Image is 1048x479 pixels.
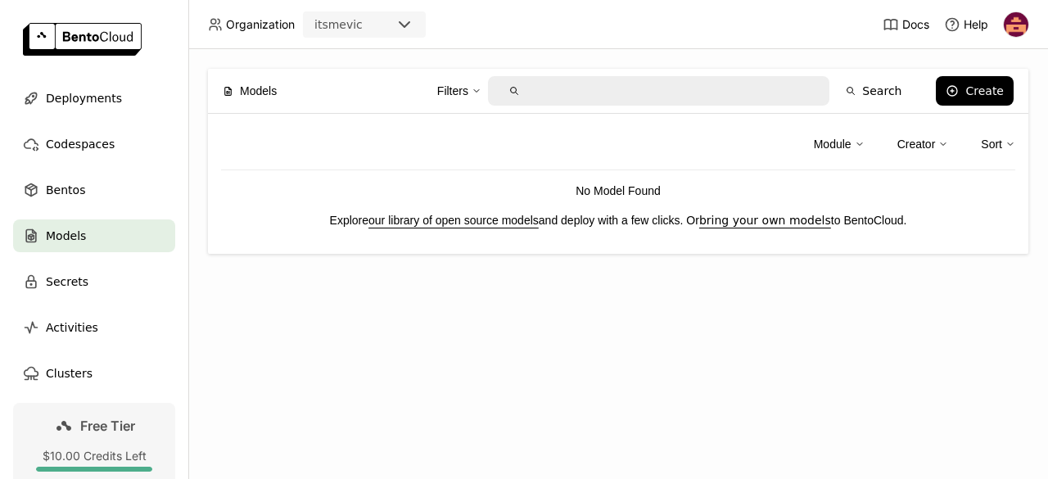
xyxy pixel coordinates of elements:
p: No Model Found [221,182,1015,200]
span: Help [964,17,988,32]
a: Codespaces [13,128,175,160]
span: Models [46,226,86,246]
div: Module [814,135,851,153]
a: Deployments [13,82,175,115]
span: Bentos [46,180,85,200]
a: Secrets [13,265,175,298]
a: Activities [13,311,175,344]
span: Clusters [46,364,93,383]
a: bring your own models [699,214,831,227]
a: Docs [883,16,929,33]
div: $10.00 Credits Left [26,449,162,463]
div: Help [944,16,988,33]
a: Models [13,219,175,252]
input: Selected itsmevic. [364,17,366,34]
span: Docs [902,17,929,32]
div: Sort [981,127,1015,161]
a: our library of open source models [368,214,539,227]
div: Module [814,127,865,161]
span: Secrets [46,272,88,291]
div: itsmevic [314,16,363,33]
button: Create [936,76,1014,106]
span: Codespaces [46,134,115,154]
span: Activities [46,318,98,337]
div: Sort [981,135,1002,153]
p: Explore and deploy with a few clicks. Or to BentoCloud. [221,211,1015,229]
div: Filters [437,82,468,100]
div: Creator [897,135,936,153]
a: Bentos [13,174,175,206]
span: Models [240,82,277,100]
a: Clusters [13,357,175,390]
div: Creator [897,127,949,161]
span: Deployments [46,88,122,108]
img: logo [23,23,142,56]
span: Free Tier [80,418,135,434]
img: Vic Me [1004,12,1028,37]
div: Filters [437,74,481,108]
span: Organization [226,17,295,32]
div: Create [965,84,1004,97]
button: Search [836,76,911,106]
